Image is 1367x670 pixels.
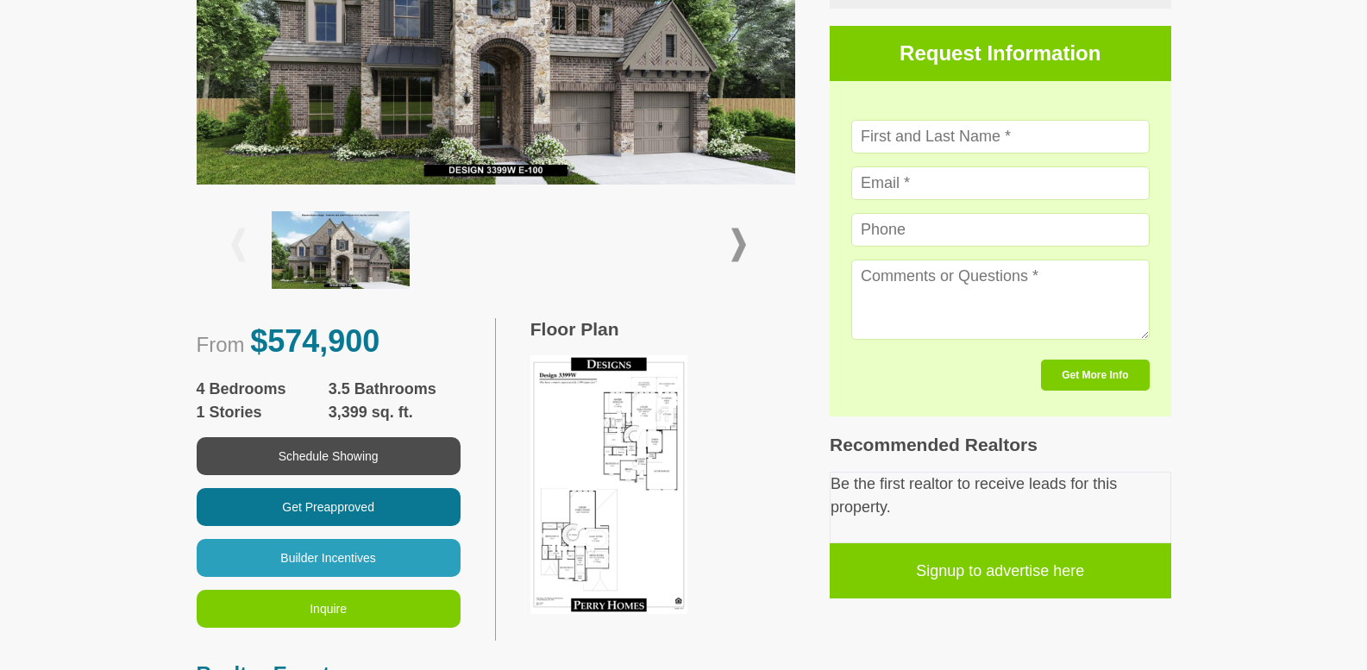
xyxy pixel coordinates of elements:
[1041,360,1149,391] button: Get More Info
[830,543,1171,598] a: Signup to advertise here
[197,333,245,356] span: From
[197,590,461,628] button: Inquire
[530,318,795,340] h3: Floor Plan
[197,539,461,577] button: Builder Incentives
[329,378,461,401] span: 3.5 Bathrooms
[851,120,1150,153] input: First and Last Name *
[830,26,1171,81] h3: Request Information
[830,434,1171,455] h3: Recommended Realtors
[851,213,1150,247] input: Phone
[197,437,461,475] button: Schedule Showing
[851,166,1150,200] input: Email *
[831,473,1170,519] p: Be the first realtor to receive leads for this property.
[197,378,329,401] span: 4 Bedrooms
[197,488,461,526] button: Get Preapproved
[329,401,461,424] span: 3,399 sq. ft.
[250,323,379,359] span: $574,900
[197,401,329,424] span: 1 Stories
